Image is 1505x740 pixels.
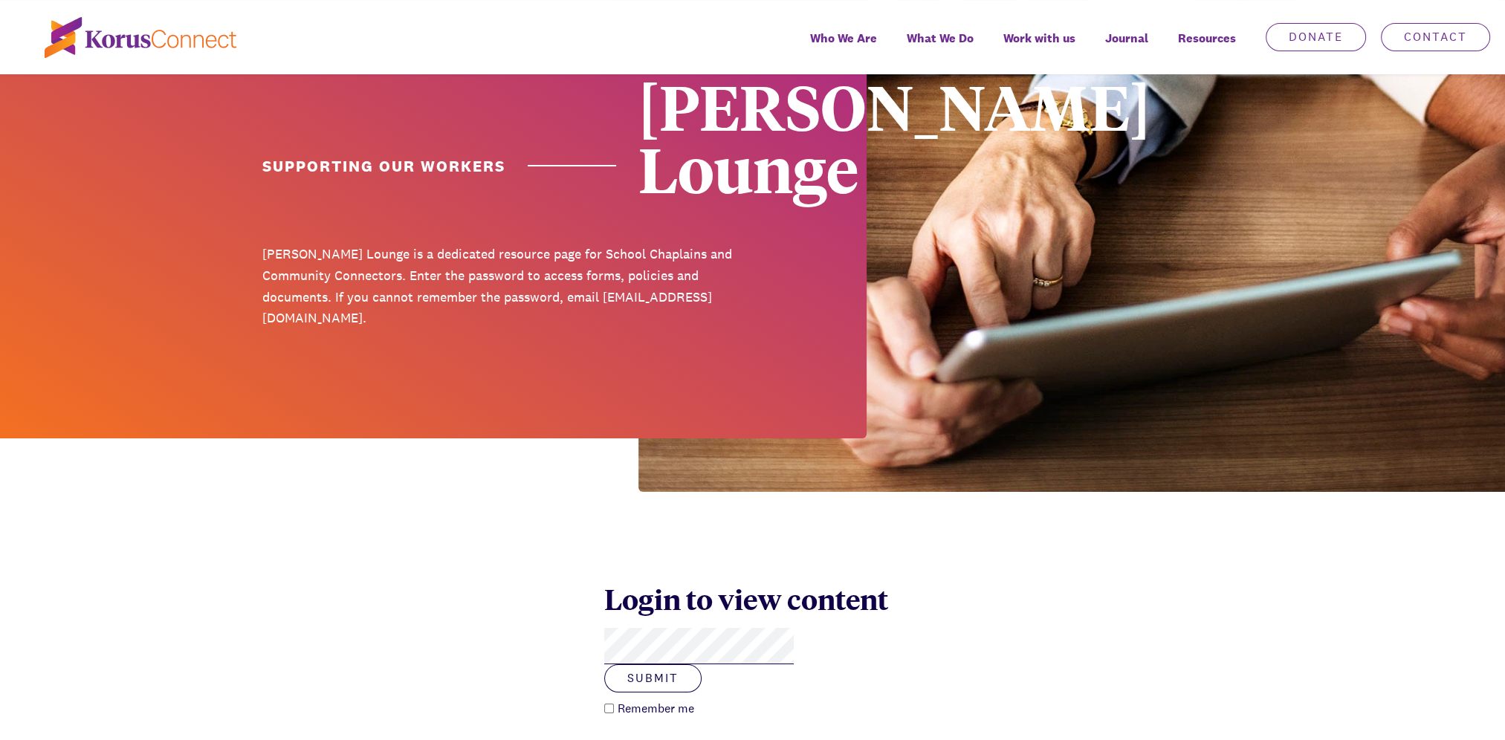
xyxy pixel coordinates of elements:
[604,581,902,617] div: Login to view content
[262,244,742,329] p: [PERSON_NAME] Lounge is a dedicated resource page for School Chaplains and Community Connectors. ...
[988,21,1090,74] a: Work with us
[795,21,892,74] a: Who We Are
[638,74,1118,199] div: [PERSON_NAME] Lounge
[892,21,988,74] a: What We Do
[1090,21,1163,74] a: Journal
[1163,21,1251,74] div: Resources
[810,27,877,49] span: Who We Are
[1381,23,1490,51] a: Contact
[1266,23,1366,51] a: Donate
[1105,27,1148,49] span: Journal
[604,664,702,692] button: Submit
[614,700,694,718] label: Remember me
[45,17,236,58] img: korus-connect%2Fc5177985-88d5-491d-9cd7-4a1febad1357_logo.svg
[1003,27,1075,49] span: Work with us
[907,27,974,49] span: What We Do
[262,155,616,177] h1: Supporting Our Workers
